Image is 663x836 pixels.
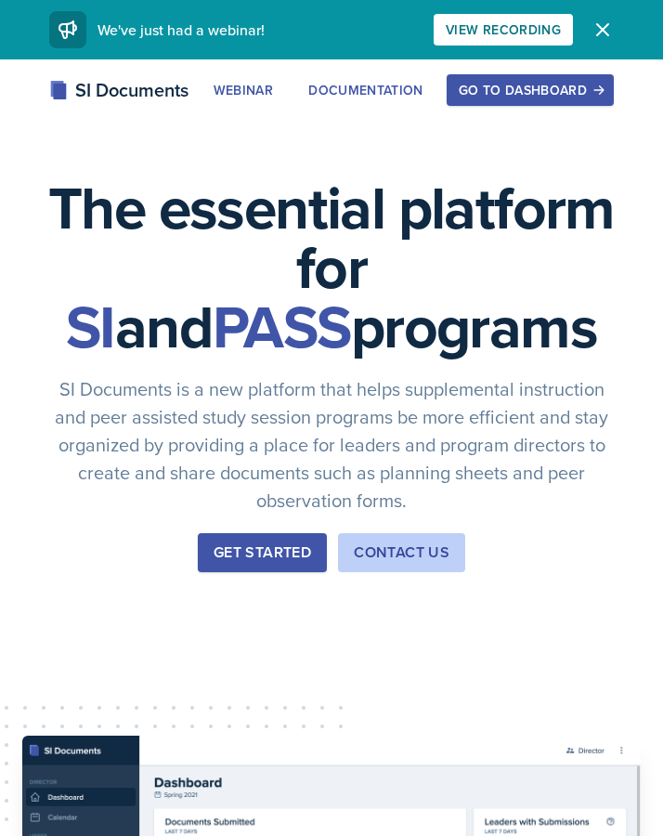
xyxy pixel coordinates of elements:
button: View Recording [434,14,573,46]
div: Go to Dashboard [459,83,602,98]
div: View Recording [446,22,561,37]
div: Documentation [308,83,423,98]
div: Get Started [214,542,311,564]
div: Contact Us [354,542,449,564]
button: Go to Dashboard [447,74,614,106]
span: We've just had a webinar! [97,20,265,40]
button: Contact Us [338,533,465,572]
div: SI Documents [49,76,188,104]
button: Documentation [296,74,435,106]
button: Get Started [198,533,327,572]
button: Webinar [201,74,285,106]
div: Webinar [214,83,273,98]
